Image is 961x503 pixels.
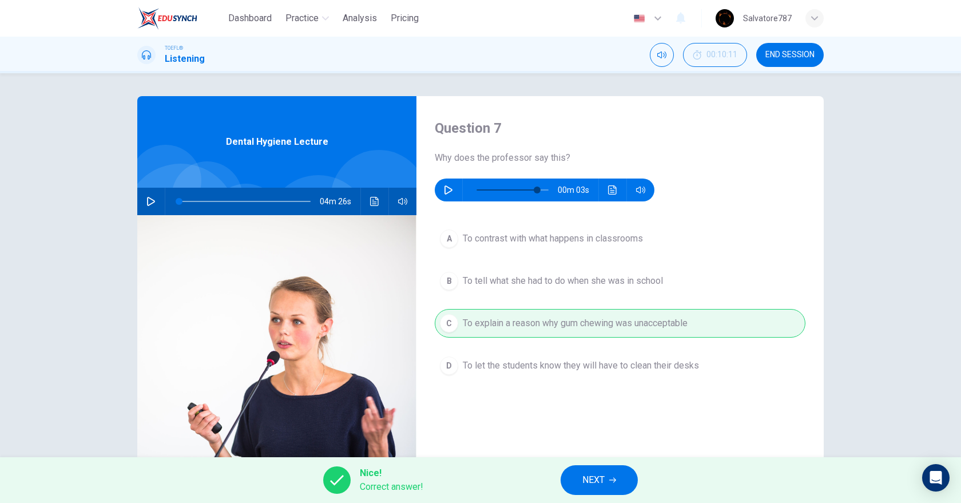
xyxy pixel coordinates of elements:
[137,7,197,30] img: EduSynch logo
[922,464,950,492] div: Open Intercom Messenger
[632,14,646,23] img: en
[716,9,734,27] img: Profile picture
[756,43,824,67] button: END SESSION
[561,465,638,495] button: NEXT
[391,11,419,25] span: Pricing
[165,52,205,66] h1: Listening
[228,11,272,25] span: Dashboard
[338,8,382,29] button: Analysis
[435,151,805,165] span: Why does the professor say this?
[582,472,605,488] span: NEXT
[706,50,737,60] span: 00:10:11
[343,11,377,25] span: Analysis
[683,43,747,67] div: Hide
[683,43,747,67] button: 00:10:11
[743,11,792,25] div: Salvatore787
[603,179,622,201] button: Click to see the audio transcription
[137,7,224,30] a: EduSynch logo
[360,480,423,494] span: Correct answer!
[650,43,674,67] div: Mute
[435,119,805,137] h4: Question 7
[165,44,183,52] span: TOEFL®
[226,135,328,149] span: Dental Hygiene Lecture
[224,8,276,29] button: Dashboard
[281,8,333,29] button: Practice
[320,188,360,215] span: 04m 26s
[558,179,598,201] span: 00m 03s
[386,8,423,29] button: Pricing
[285,11,319,25] span: Practice
[366,188,384,215] button: Click to see the audio transcription
[765,50,815,60] span: END SESSION
[360,466,423,480] span: Nice!
[137,215,416,494] img: Dental Hygiene Lecture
